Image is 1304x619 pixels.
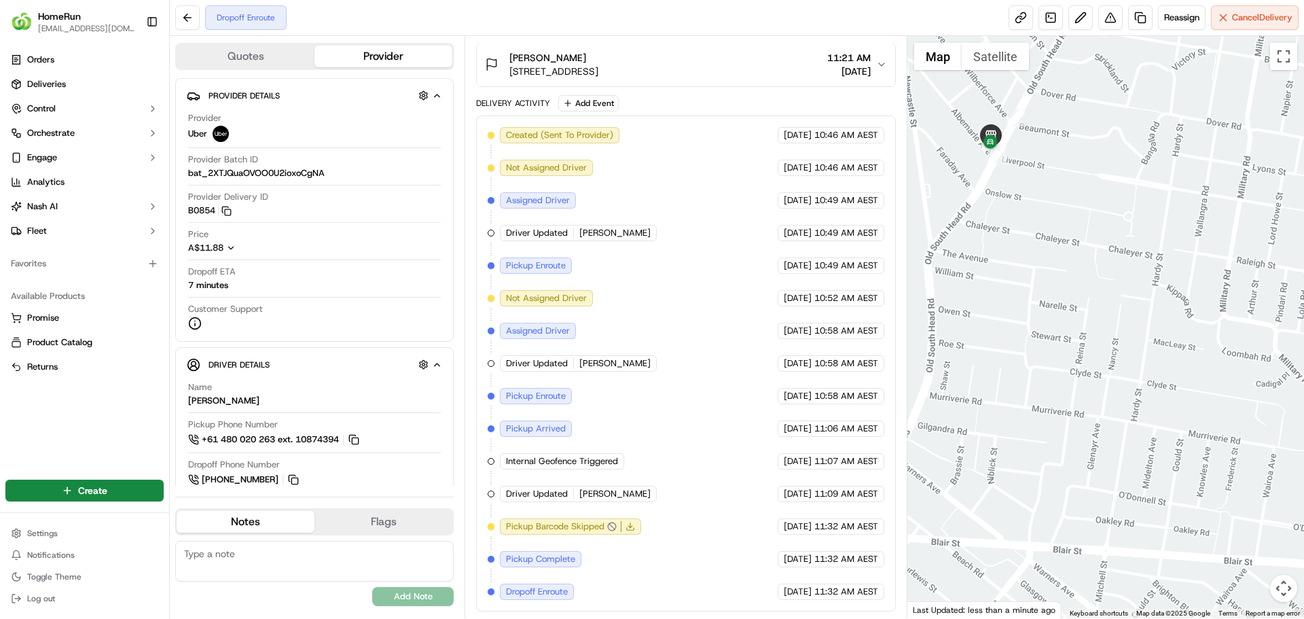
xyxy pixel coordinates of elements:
button: Flags [314,511,452,533]
span: 10:46 AM AEST [814,162,878,174]
span: 11:06 AM AEST [814,423,878,435]
button: Engage [5,147,164,169]
span: Customer Support [188,303,263,315]
span: Pickup Barcode Skipped [506,520,604,533]
img: Google [911,601,956,618]
span: Returns [27,361,58,373]
span: [PERSON_NAME] [579,227,651,239]
span: Create [78,484,107,497]
span: 10:46 AM AEST [814,129,878,141]
span: [DATE] [784,325,812,337]
button: Returns [5,356,164,378]
span: Driver Updated [506,357,568,370]
span: Log out [27,593,55,604]
div: Last Updated: less than a minute ago [907,601,1062,618]
span: [STREET_ADDRESS] [509,65,598,78]
a: [PHONE_NUMBER] [188,472,301,487]
button: Pickup Barcode Skipped [506,520,617,533]
span: Toggle Theme [27,571,81,582]
span: Nash AI [27,200,58,213]
span: Reassign [1164,12,1199,24]
button: Toggle Theme [5,567,164,586]
span: Name [188,381,212,393]
button: HomeRun [38,10,81,23]
div: 7 [988,145,1006,163]
button: Provider Details [187,84,442,107]
a: Analytics [5,171,164,193]
button: Nash AI [5,196,164,217]
span: Engage [27,152,57,164]
span: 10:49 AM AEST [814,227,878,239]
span: Settings [27,528,58,539]
span: [DATE] [784,357,812,370]
span: Assigned Driver [506,194,570,207]
button: Reassign [1158,5,1206,30]
span: 11:32 AM AEST [814,520,878,533]
span: 11:32 AM AEST [814,553,878,565]
button: Toggle fullscreen view [1270,43,1297,70]
button: Notifications [5,546,164,565]
span: 10:49 AM AEST [814,260,878,272]
span: A$11.88 [188,242,223,253]
button: Fleet [5,220,164,242]
span: Created (Sent To Provider) [506,129,613,141]
span: [DATE] [784,488,812,500]
span: Driver Updated [506,227,568,239]
button: [EMAIL_ADDRESS][DOMAIN_NAME] [38,23,135,34]
a: Orders [5,49,164,71]
span: Driver Details [209,359,270,370]
span: Assigned Driver [506,325,570,337]
span: [PERSON_NAME] [579,357,651,370]
button: [PERSON_NAME][STREET_ADDRESS]11:21 AM[DATE] [477,43,894,86]
span: [DATE] [784,586,812,598]
button: Keyboard shortcuts [1070,609,1128,618]
button: CancelDelivery [1211,5,1299,30]
div: 7 minutes [188,279,228,291]
span: Dropoff ETA [188,266,236,278]
span: 10:58 AM AEST [814,357,878,370]
span: [DATE] [784,162,812,174]
button: A$11.88 [188,242,308,254]
span: [PHONE_NUMBER] [202,474,278,486]
span: Fleet [27,225,47,237]
button: Provider [314,46,452,67]
button: Promise [5,307,164,329]
span: Driver Updated [506,488,568,500]
span: Control [27,103,56,115]
button: HomeRunHomeRun[EMAIL_ADDRESS][DOMAIN_NAME] [5,5,141,38]
span: 10:58 AM AEST [814,390,878,402]
span: [DATE] [784,553,812,565]
div: Available Products [5,285,164,307]
span: Notifications [27,550,75,561]
span: Cancel Delivery [1232,12,1292,24]
button: Quotes [177,46,314,67]
img: HomeRun [11,11,33,33]
span: Provider [188,112,221,124]
button: Control [5,98,164,120]
button: Create [5,480,164,501]
span: 10:49 AM AEST [814,194,878,207]
span: Orchestrate [27,127,75,139]
span: Not Assigned Driver [506,292,587,304]
span: Deliveries [27,78,66,90]
button: Settings [5,524,164,543]
span: 11:21 AM [827,51,871,65]
span: Provider Delivery ID [188,191,268,203]
button: Show satellite imagery [962,43,1029,70]
span: Dropoff Phone Number [188,459,280,471]
a: Open this area in Google Maps (opens a new window) [911,601,956,618]
button: Show street map [914,43,962,70]
button: B0854 [188,205,232,217]
img: uber-new-logo.jpeg [213,126,229,142]
button: Orchestrate [5,122,164,144]
span: [PERSON_NAME] [509,51,586,65]
span: Pickup Enroute [506,260,566,272]
span: Map data ©2025 Google [1136,609,1210,617]
span: Pickup Enroute [506,390,566,402]
span: +61 480 020 263 ext. 10874394 [202,434,339,446]
button: Product Catalog [5,332,164,353]
span: [PERSON_NAME] [579,488,651,500]
button: Driver Details [187,353,442,376]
